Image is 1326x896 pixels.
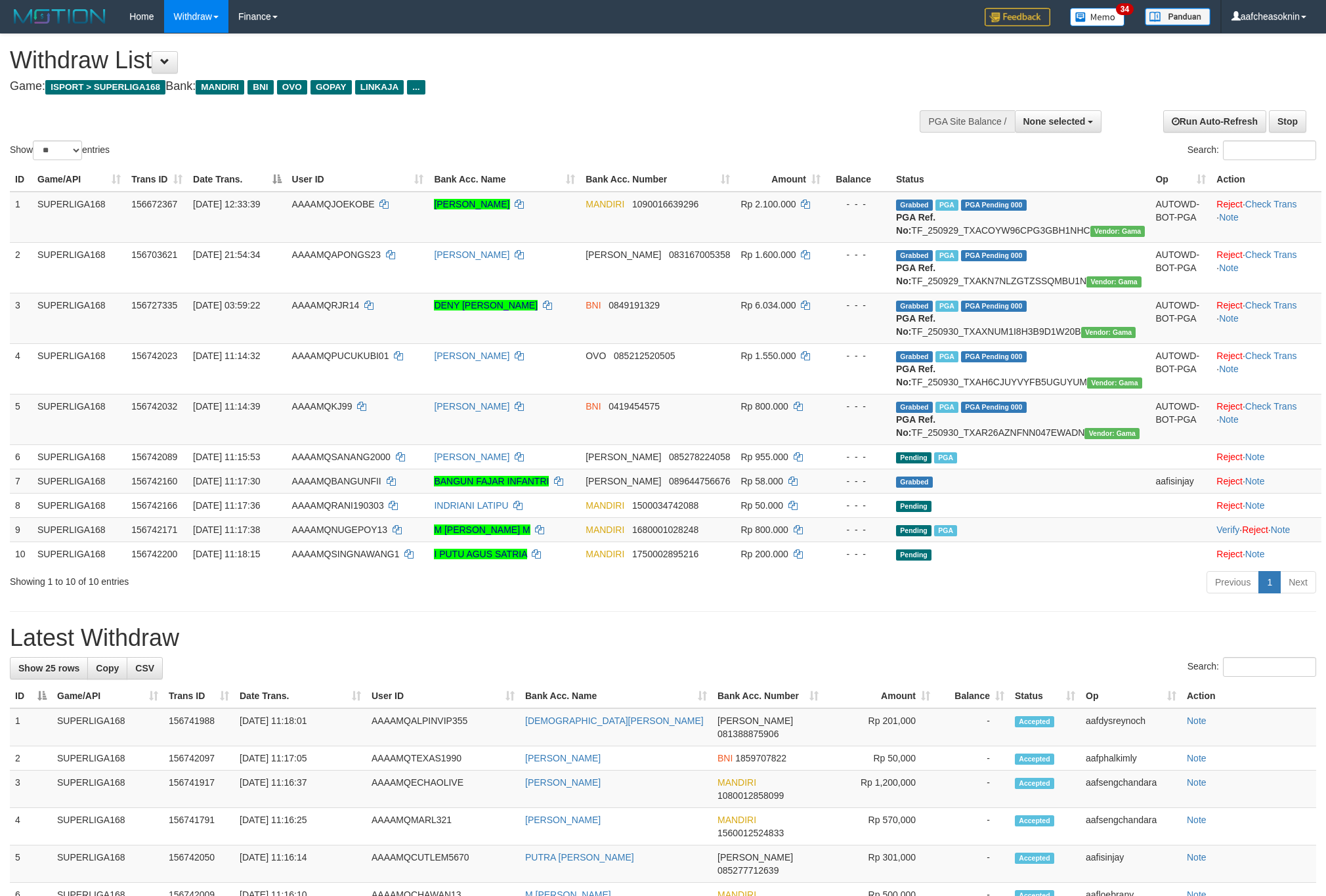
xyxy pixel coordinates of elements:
[131,249,177,260] span: 156703621
[985,8,1050,26] img: Feedback.jpg
[366,845,520,883] td: AAAAMQCUTLEM5670
[586,249,661,260] span: [PERSON_NAME]
[10,517,32,542] td: 9
[366,746,520,771] td: AAAAMQTEXAS1990
[1084,428,1140,439] span: Vendor URL: https://trx31.1velocity.biz
[891,293,1150,343] td: TF_250930_TXAXNUM1I8H3B9D1W20B
[824,708,935,746] td: Rp 201,000
[10,242,32,293] td: 2
[896,263,935,286] b: PGA Ref. No:
[1245,476,1265,486] a: Note
[586,401,601,412] span: BNI
[824,808,935,845] td: Rp 570,000
[1023,116,1086,127] span: None selected
[10,444,32,469] td: 6
[831,547,886,561] div: - - -
[740,401,788,412] span: Rp 800.000
[45,80,165,95] span: ISPORT > SUPERLIGA168
[1245,249,1297,260] a: Check Trans
[1150,394,1211,444] td: AUTOWD-BOT-PGA
[935,351,958,362] span: Marked by aafsoumeymey
[935,250,958,261] span: Marked by aafchhiseyha
[355,80,404,95] span: LINKAJA
[1211,167,1321,192] th: Action
[740,351,796,361] span: Rp 1.550.000
[52,708,163,746] td: SUPERLIGA168
[366,684,520,708] th: User ID: activate to sort column ascending
[1211,444,1321,469] td: ·
[1216,249,1243,260] a: Reject
[891,167,1150,192] th: Status
[1207,571,1259,593] a: Previous
[1163,110,1266,133] a: Run Auto-Refresh
[586,500,624,511] span: MANDIRI
[669,452,730,462] span: Copy 085278224058 to clipboard
[193,199,260,209] span: [DATE] 12:33:39
[1015,778,1054,789] span: Accepted
[366,808,520,845] td: AAAAMQMARL321
[10,293,32,343] td: 3
[740,249,796,260] span: Rp 1.600.000
[896,501,931,512] span: Pending
[193,500,260,511] span: [DATE] 11:17:36
[717,729,779,739] span: Copy 081388875906 to clipboard
[434,452,509,462] a: [PERSON_NAME]
[193,249,260,260] span: [DATE] 21:54:34
[292,500,384,511] span: AAAAMQRANI190303
[10,140,110,160] label: Show entries
[10,469,32,493] td: 7
[18,663,79,673] span: Show 25 rows
[826,167,891,192] th: Balance
[131,452,177,462] span: 156742089
[1080,708,1182,746] td: aafdysreynoch
[434,500,508,511] a: INDRIANI LATIPU
[824,771,935,808] td: Rp 1,200,000
[32,469,126,493] td: SUPERLIGA168
[669,249,730,260] span: Copy 083167005358 to clipboard
[632,500,698,511] span: Copy 1500034742088 to clipboard
[10,47,871,74] h1: Withdraw List
[52,845,163,883] td: SUPERLIGA168
[735,753,786,763] span: Copy 1859707822 to clipboard
[434,199,509,209] a: [PERSON_NAME]
[234,808,366,845] td: [DATE] 11:16:25
[32,192,126,243] td: SUPERLIGA168
[163,708,234,746] td: 156741988
[10,746,52,771] td: 2
[434,401,509,412] a: [PERSON_NAME]
[935,808,1010,845] td: -
[126,167,188,192] th: Trans ID: activate to sort column ascending
[896,301,933,312] span: Grabbed
[32,493,126,517] td: SUPERLIGA168
[1216,500,1243,511] a: Reject
[712,684,824,708] th: Bank Acc. Number: activate to sort column ascending
[717,777,756,788] span: MANDIRI
[740,500,783,511] span: Rp 50.000
[1211,343,1321,394] td: · ·
[1216,401,1243,412] a: Reject
[1187,715,1207,726] a: Note
[1280,571,1316,593] a: Next
[1216,524,1239,535] a: Verify
[1010,684,1080,708] th: Status: activate to sort column ascending
[127,657,163,679] a: CSV
[10,167,32,192] th: ID
[366,771,520,808] td: AAAAMQECHAOLIVE
[434,476,549,486] a: BANGUN FAJAR INFANTRI
[292,300,360,310] span: AAAAMQRJR14
[586,524,624,535] span: MANDIRI
[234,746,366,771] td: [DATE] 11:17:05
[277,80,307,95] span: OVO
[961,250,1027,261] span: PGA Pending
[1245,300,1297,310] a: Check Trans
[10,771,52,808] td: 3
[163,684,234,708] th: Trans ID: activate to sort column ascending
[163,771,234,808] td: 156741917
[193,524,260,535] span: [DATE] 11:17:38
[586,300,601,310] span: BNI
[1211,242,1321,293] td: · ·
[131,401,177,412] span: 156742032
[935,402,958,413] span: Marked by aafsoycanthlai
[292,476,381,486] span: AAAAMQBANGUNFII
[896,452,931,463] span: Pending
